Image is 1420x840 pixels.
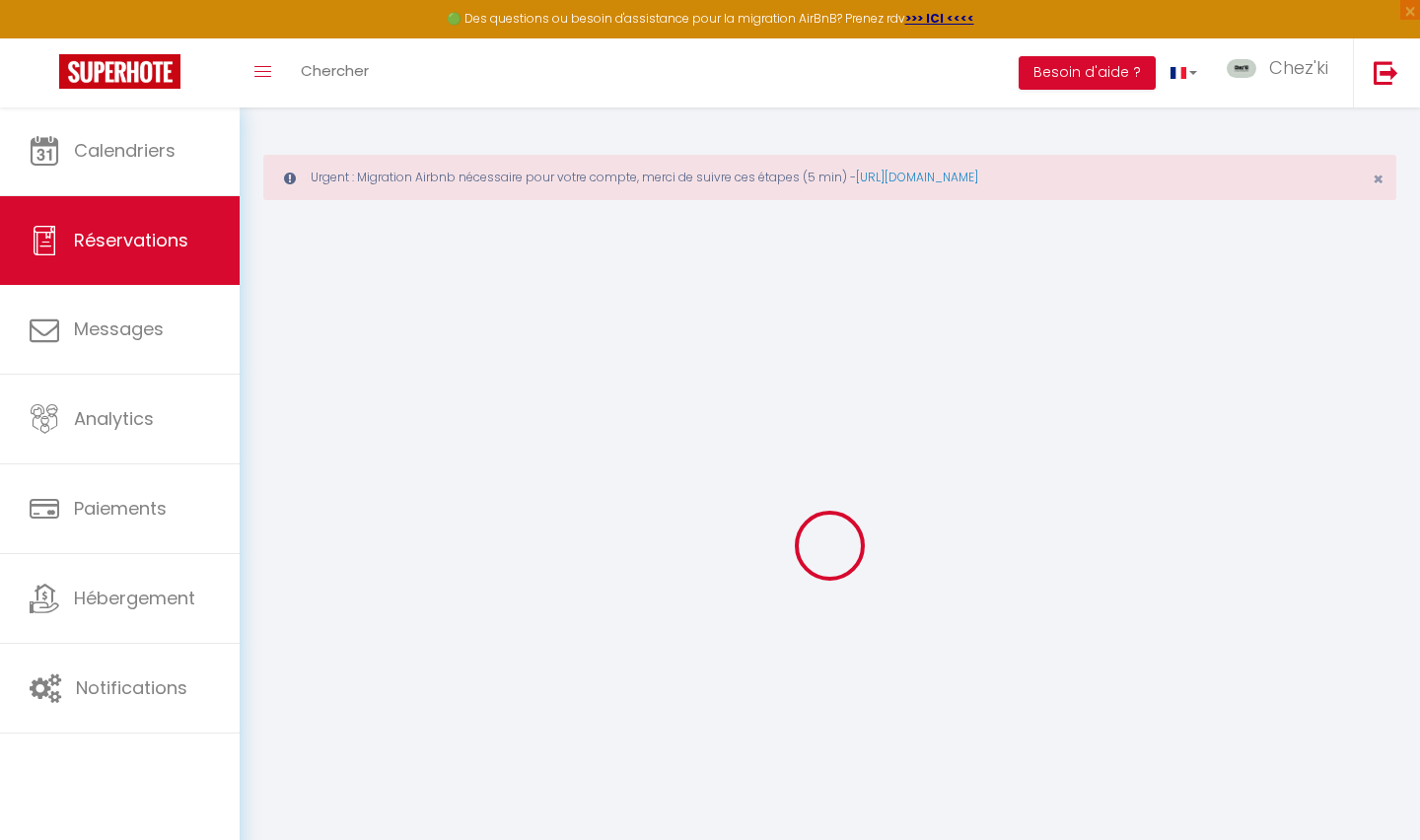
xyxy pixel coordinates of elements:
a: ... Chez'ki [1212,38,1353,107]
button: Close [1373,171,1384,188]
span: Calendriers [74,138,176,163]
span: Notifications [76,675,187,700]
span: Paiements [74,496,167,521]
img: logout [1374,60,1398,85]
span: Chercher [301,60,369,81]
span: Hébergement [74,586,195,610]
span: Réservations [74,228,188,252]
span: Chez'ki [1269,55,1328,80]
a: [URL][DOMAIN_NAME] [856,169,978,185]
button: Besoin d'aide ? [1019,56,1156,90]
img: ... [1227,59,1256,78]
div: Urgent : Migration Airbnb nécessaire pour votre compte, merci de suivre ces étapes (5 min) - [263,155,1396,200]
a: Chercher [286,38,384,107]
img: Super Booking [59,54,180,89]
a: >>> ICI <<<< [905,10,974,27]
span: Messages [74,316,164,341]
span: Analytics [74,406,154,431]
span: × [1373,167,1384,191]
